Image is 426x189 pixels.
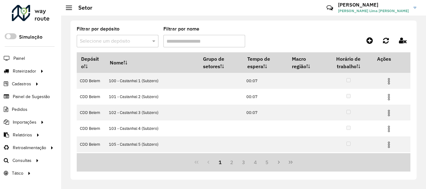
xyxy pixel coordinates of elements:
td: 00:07 [243,152,288,171]
span: Painel de Sugestão [13,93,50,100]
button: Last Page [285,156,297,168]
th: Macro região [288,52,324,73]
td: 00:07 [243,89,288,105]
th: Tempo de espera [243,52,288,73]
th: Nome [106,52,199,73]
button: 4 [249,156,261,168]
span: [PERSON_NAME] Lima [PERSON_NAME] [338,8,409,14]
span: Pedidos [12,106,27,113]
td: 105 - Castanhal 5 (Subzero) [106,136,199,152]
span: Tático [12,170,23,177]
button: 3 [238,156,249,168]
button: 2 [226,156,238,168]
td: 00:07 [243,73,288,89]
label: Simulação [19,33,42,41]
span: Painel [13,55,25,62]
td: 00:07 [243,105,288,120]
button: Next Page [273,156,285,168]
th: Horário de trabalho [324,52,373,73]
td: 110 - Sta. [PERSON_NAME][GEOGRAPHIC_DATA] (Subzero) [106,152,199,171]
td: CDD Belem [77,136,106,152]
span: Retroalimentação [13,144,46,151]
h2: Setor [72,4,92,11]
td: CDD Belem [77,89,106,105]
label: Filtrar por depósito [77,25,119,33]
button: 5 [261,156,273,168]
label: Filtrar por nome [163,25,199,33]
h3: [PERSON_NAME] [338,2,409,8]
td: 103 - Castanhal 4 (Subzero) [106,120,199,136]
td: 102 - Castanhal 3 (Subzero) [106,105,199,120]
th: Grupo de setores [199,52,243,73]
span: Cadastros [12,81,31,87]
td: CDD Belem [77,120,106,136]
span: Relatórios [13,132,32,138]
td: 100 - Castanhal 1 (Subzero) [106,73,199,89]
th: Ações [373,52,410,65]
button: 1 [214,156,226,168]
td: CDD Belem [77,73,106,89]
a: Contato Rápido [323,1,336,15]
td: CDD Belem [77,105,106,120]
td: CDD Belem [77,152,106,171]
span: Roteirizador [13,68,36,74]
th: Depósito [77,52,106,73]
span: Importações [13,119,36,125]
span: Consultas [12,157,31,164]
td: 101 - Castanhal 2 (Subzero) [106,89,199,105]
